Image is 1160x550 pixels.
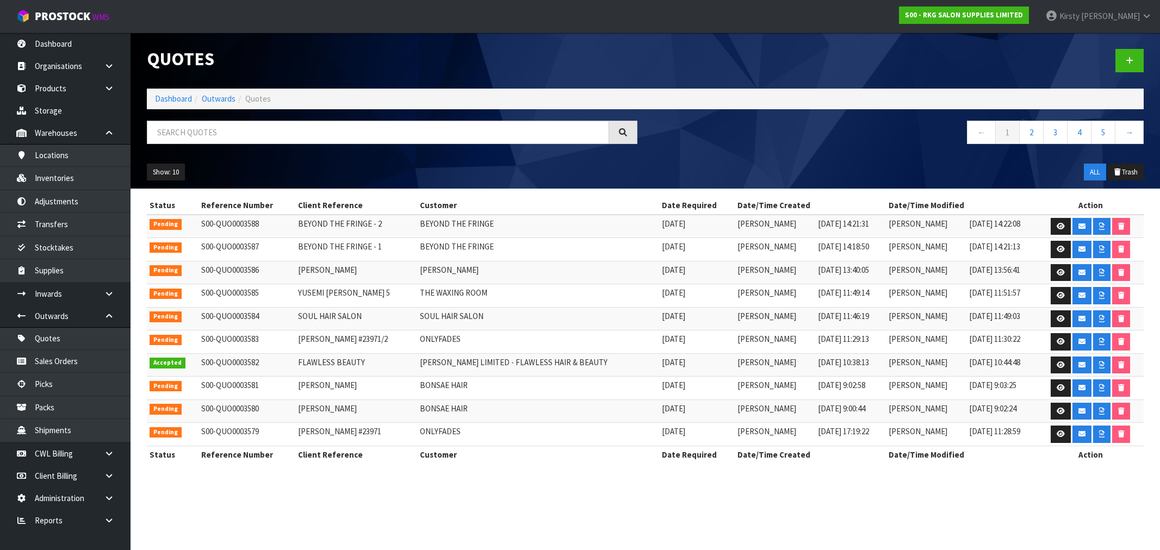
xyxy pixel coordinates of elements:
[662,218,685,229] span: [DATE]
[1107,164,1144,181] button: Trash
[662,287,685,298] span: [DATE]
[417,238,659,261] td: BEYOND THE FRINGE
[417,330,659,354] td: ONLYFADES
[886,377,966,400] td: [PERSON_NAME]
[198,238,295,261] td: S00-QUO0003587
[155,93,192,104] a: Dashboard
[886,399,966,423] td: [PERSON_NAME]
[417,399,659,423] td: BONSAE HAIR
[735,353,815,377] td: [PERSON_NAME]
[198,261,295,284] td: S00-QUO0003586
[966,330,1037,354] td: [DATE] 11:30:22
[966,423,1037,446] td: [DATE] 11:28:59
[735,330,815,354] td: [PERSON_NAME]
[198,330,295,354] td: S00-QUO0003583
[815,307,886,330] td: [DATE] 11:46:19
[735,215,815,238] td: [PERSON_NAME]
[295,377,417,400] td: [PERSON_NAME]
[659,446,735,463] th: Date Required
[1059,11,1080,21] span: Kirsty
[815,261,886,284] td: [DATE] 13:40:05
[735,377,815,400] td: [PERSON_NAME]
[735,261,815,284] td: [PERSON_NAME]
[662,334,685,344] span: [DATE]
[295,215,417,238] td: BEYOND THE FRINGE - 2
[150,289,182,299] span: Pending
[966,307,1037,330] td: [DATE] 11:49:03
[1043,121,1068,144] a: 3
[198,284,295,308] td: S00-QUO0003585
[417,197,659,214] th: Customer
[295,307,417,330] td: SOUL HAIR SALON
[662,380,685,390] span: [DATE]
[417,377,659,400] td: BONSAE HAIR
[417,446,659,463] th: Customer
[654,121,1144,147] nav: Page navigation
[886,353,966,377] td: [PERSON_NAME]
[886,197,1037,214] th: Date/Time Modified
[295,261,417,284] td: [PERSON_NAME]
[815,353,886,377] td: [DATE] 10:38:13
[735,307,815,330] td: [PERSON_NAME]
[295,330,417,354] td: [PERSON_NAME] #23971/2
[815,238,886,261] td: [DATE] 14:18:50
[202,93,235,104] a: Outwards
[662,357,685,367] span: [DATE]
[198,377,295,400] td: S00-QUO0003581
[147,446,198,463] th: Status
[905,10,1023,20] strong: S00 - RKG SALON SUPPLIES LIMITED
[35,9,90,23] span: ProStock
[1084,164,1106,181] button: ALL
[417,284,659,308] td: THE WAXING ROOM
[886,238,966,261] td: [PERSON_NAME]
[815,284,886,308] td: [DATE] 11:49:14
[150,404,182,415] span: Pending
[150,358,185,368] span: Accepted
[1019,121,1044,144] a: 2
[886,215,966,238] td: [PERSON_NAME]
[417,423,659,446] td: ONLYFADES
[966,238,1037,261] td: [DATE] 14:21:13
[150,335,182,346] span: Pending
[966,353,1037,377] td: [DATE] 10:44:48
[198,197,295,214] th: Reference Number
[198,446,295,463] th: Reference Number
[198,399,295,423] td: S00-QUO0003580
[966,261,1037,284] td: [DATE] 13:56:41
[417,353,659,377] td: [PERSON_NAME] LIMITED - FLAWLESS HAIR & BEAUTY
[815,377,886,400] td: [DATE] 9:02:58
[735,423,815,446] td: [PERSON_NAME]
[1037,446,1144,463] th: Action
[735,238,815,261] td: [PERSON_NAME]
[150,265,182,276] span: Pending
[967,121,996,144] a: ←
[1037,197,1144,214] th: Action
[150,381,182,392] span: Pending
[966,377,1037,400] td: [DATE] 9:03:25
[886,446,1037,463] th: Date/Time Modified
[662,426,685,436] span: [DATE]
[735,399,815,423] td: [PERSON_NAME]
[662,311,685,321] span: [DATE]
[198,423,295,446] td: S00-QUO0003579
[815,423,886,446] td: [DATE] 17:19:22
[886,284,966,308] td: [PERSON_NAME]
[150,242,182,253] span: Pending
[147,49,637,69] h1: Quotes
[735,284,815,308] td: [PERSON_NAME]
[92,12,109,22] small: WMS
[815,330,886,354] td: [DATE] 11:29:13
[886,307,966,330] td: [PERSON_NAME]
[245,93,271,104] span: Quotes
[886,423,966,446] td: [PERSON_NAME]
[417,261,659,284] td: [PERSON_NAME]
[147,164,185,181] button: Show: 10
[417,215,659,238] td: BEYOND THE FRINGE
[1091,121,1115,144] a: 5
[735,446,886,463] th: Date/Time Created
[662,403,685,414] span: [DATE]
[150,219,182,230] span: Pending
[295,353,417,377] td: FLAWLESS BEAUTY
[815,399,886,423] td: [DATE] 9:00:44
[662,265,685,275] span: [DATE]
